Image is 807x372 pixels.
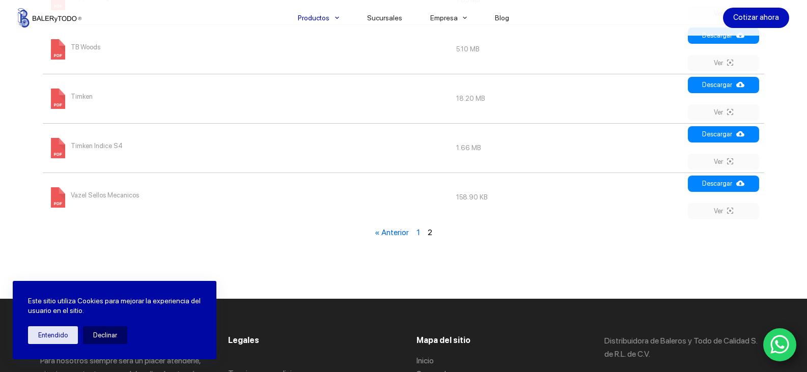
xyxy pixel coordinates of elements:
[451,74,685,123] td: 18.20 MB
[71,89,93,105] span: Timken
[451,24,685,74] td: 5.10 MB
[48,94,93,102] a: Timken
[416,227,420,237] a: 1
[688,176,759,192] a: Descargar
[688,126,759,142] a: Descargar
[28,296,201,316] p: Este sitio utiliza Cookies para mejorar la experiencia del usuario en el sitio.
[688,203,759,219] a: Ver
[416,334,579,347] h3: Mapa del sitio
[763,328,797,362] a: WhatsApp
[71,138,123,154] span: Timken Indice S4
[228,335,259,345] span: Legales
[604,334,767,361] p: Distribuidora de Baleros y Todo de Calidad S. de R.L. de C.V.
[688,77,759,93] a: Descargar
[688,104,759,121] a: Ver
[71,39,100,55] span: TB Woods
[375,227,409,237] a: « Anterior
[28,326,78,344] button: Entendido
[688,55,759,71] a: Ver
[48,144,123,151] a: Timken Indice S4
[18,8,81,27] img: Balerytodo
[451,173,685,222] td: 158.90 KB
[416,356,434,365] a: Inicio
[48,45,100,52] a: TB Woods
[688,154,759,170] a: Ver
[71,187,139,204] span: Vazel Sellos Mecanicos
[428,227,432,237] span: 2
[451,123,685,173] td: 1.66 MB
[723,8,789,28] a: Cotizar ahora
[83,326,127,344] button: Declinar
[48,193,139,201] a: Vazel Sellos Mecanicos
